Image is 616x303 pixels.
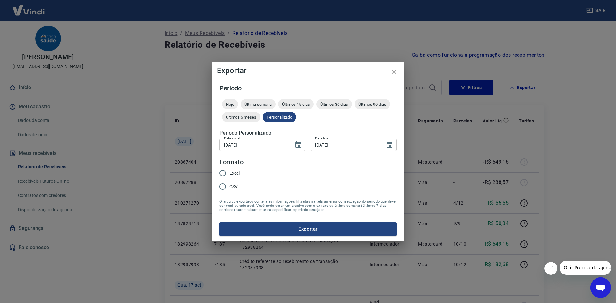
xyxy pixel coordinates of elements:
[544,262,557,275] iframe: Fechar mensagem
[315,136,329,141] label: Data final
[219,139,289,151] input: DD/MM/YYYY
[219,130,397,136] h5: Período Personalizado
[219,157,244,167] legend: Formato
[590,277,611,298] iframe: Botão para abrir a janela de mensagens
[4,4,54,10] span: Olá! Precisa de ajuda?
[229,183,238,190] span: CSV
[386,64,402,80] button: close
[263,115,296,120] span: Personalizado
[217,67,399,74] h4: Exportar
[222,102,238,107] span: Hoje
[355,99,390,109] div: Últimos 90 dias
[383,139,396,151] button: Choose date, selected date is 18 de set de 2025
[355,102,390,107] span: Últimos 90 dias
[311,139,381,151] input: DD/MM/YYYY
[560,261,611,275] iframe: Mensagem da empresa
[219,85,397,91] h5: Período
[219,222,397,236] button: Exportar
[219,199,397,212] span: O arquivo exportado conterá as informações filtradas na tela anterior com exceção do período que ...
[316,99,352,109] div: Últimos 30 dias
[278,102,314,107] span: Últimos 15 dias
[263,112,296,122] div: Personalizado
[278,99,314,109] div: Últimos 15 dias
[292,139,305,151] button: Choose date, selected date is 16 de set de 2025
[222,112,260,122] div: Últimos 6 meses
[241,99,276,109] div: Última semana
[224,136,240,141] label: Data inicial
[222,99,238,109] div: Hoje
[241,102,276,107] span: Última semana
[229,170,240,177] span: Excel
[316,102,352,107] span: Últimos 30 dias
[222,115,260,120] span: Últimos 6 meses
